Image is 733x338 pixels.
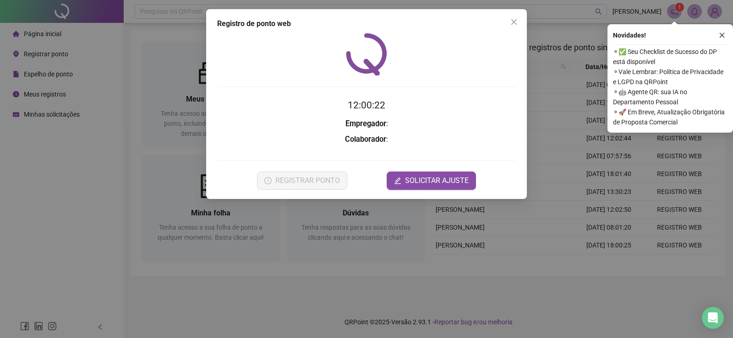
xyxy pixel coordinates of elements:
span: ⚬ Vale Lembrar: Política de Privacidade e LGPD na QRPoint [613,67,728,87]
div: Registro de ponto web [217,18,516,29]
button: REGISTRAR PONTO [257,172,347,190]
button: Close [507,15,521,29]
h3: : [217,134,516,145]
span: ⚬ ✅ Seu Checklist de Sucesso do DP está disponível [613,47,728,67]
span: SOLICITAR AJUSTE [405,175,469,186]
span: close [719,32,725,38]
span: edit [394,177,401,184]
button: editSOLICITAR AJUSTE [387,172,476,190]
span: Novidades ! [613,30,646,40]
span: ⚬ 🤖 Agente QR: sua IA no Departamento Pessoal [613,87,728,107]
strong: Colaborador [345,135,386,144]
time: 12:00:22 [348,100,385,111]
strong: Empregador [345,119,386,128]
div: Open Intercom Messenger [702,307,724,329]
span: close [510,18,518,26]
h3: : [217,118,516,130]
span: ⚬ 🚀 Em Breve, Atualização Obrigatória de Proposta Comercial [613,107,728,127]
img: QRPoint [346,33,387,75]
